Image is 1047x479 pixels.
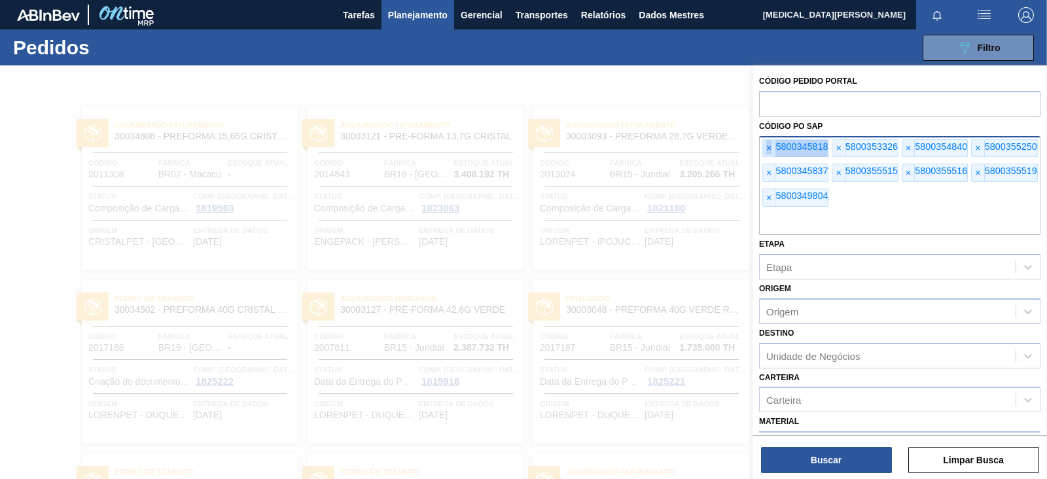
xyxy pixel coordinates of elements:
[766,261,792,272] font: Etapa
[766,168,772,178] font: ×
[461,10,503,20] font: Gerencial
[343,10,375,20] font: Tarefas
[759,417,799,426] font: Material
[906,143,911,153] font: ×
[581,10,626,20] font: Relatórios
[845,141,898,152] font: 5800353326
[845,166,898,176] font: 5800355515
[978,43,1001,53] font: Filtro
[775,190,828,201] font: 5800349804
[976,7,992,23] img: ações do usuário
[775,141,828,152] font: 5800345818
[906,168,911,178] font: ×
[775,166,828,176] font: 5800345837
[388,10,448,20] font: Planejamento
[985,166,1037,176] font: 5800355519
[975,168,980,178] font: ×
[915,141,967,152] font: 5800354840
[17,9,80,21] img: TNhmsLtSVTkK8tSr43FrP2fwEKptu5GPRR3wAAAABJRU5ErkJggg==
[639,10,704,20] font: Dados Mestres
[759,284,791,293] font: Origem
[766,143,772,153] font: ×
[516,10,568,20] font: Transportes
[1018,7,1034,23] img: Sair
[766,350,860,361] font: Unidade de Negócios
[836,143,841,153] font: ×
[759,122,823,131] font: Código PO SAP
[766,395,801,406] font: Carteira
[985,141,1037,152] font: 5800355250
[766,192,772,203] font: ×
[759,373,800,382] font: Carteira
[836,168,841,178] font: ×
[759,328,794,338] font: Destino
[763,10,906,20] font: [MEDICAL_DATA][PERSON_NAME]
[923,35,1034,61] button: Filtro
[766,306,798,317] font: Origem
[13,37,90,58] font: Pedidos
[759,239,785,249] font: Etapa
[759,77,857,86] font: Código Pedido Portal
[915,166,967,176] font: 5800355516
[916,6,958,24] button: Notificações
[975,143,980,153] font: ×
